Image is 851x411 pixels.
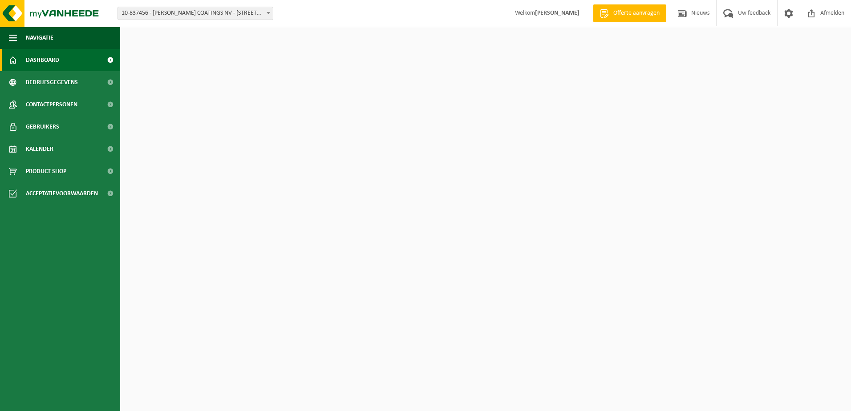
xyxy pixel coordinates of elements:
span: Acceptatievoorwaarden [26,182,98,205]
span: 10-837456 - DEBAL COATINGS NV - 8800 ROESELARE, ONLEDEBEEKSTRAAT 9 [118,7,273,20]
span: Dashboard [26,49,59,71]
span: Product Shop [26,160,66,182]
strong: [PERSON_NAME] [535,10,579,16]
span: Kalender [26,138,53,160]
a: Offerte aanvragen [593,4,666,22]
span: Navigatie [26,27,53,49]
span: 10-837456 - DEBAL COATINGS NV - 8800 ROESELARE, ONLEDEBEEKSTRAAT 9 [118,7,273,20]
span: Offerte aanvragen [611,9,662,18]
span: Contactpersonen [26,93,77,116]
span: Gebruikers [26,116,59,138]
span: Bedrijfsgegevens [26,71,78,93]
